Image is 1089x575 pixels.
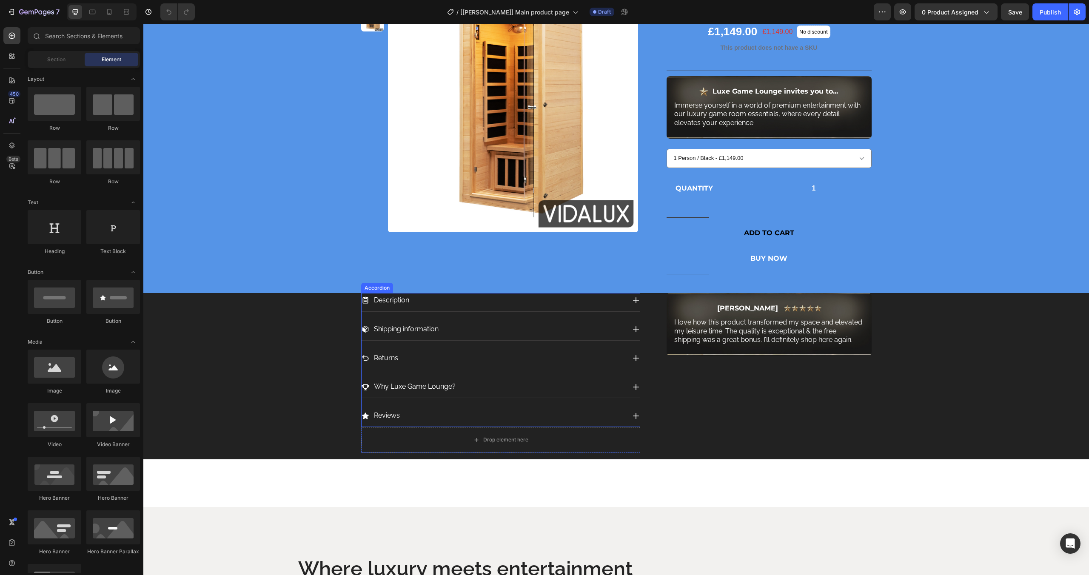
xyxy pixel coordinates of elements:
[86,548,140,555] div: Hero Banner Parallax
[523,199,728,219] button: ADD TO CART
[28,27,140,44] input: Search Sections & Elements
[231,357,312,369] p: Why Luxe Game Lounge?
[598,8,611,16] span: Draft
[126,72,140,86] span: Toggle open
[86,494,140,502] div: Hero Banner
[523,16,728,31] p: This product does not have a SKU
[28,199,38,206] span: Text
[143,24,1089,575] iframe: Design area
[56,7,60,17] p: 7
[460,8,569,17] span: [[PERSON_NAME]] Main product page
[6,156,20,162] div: Beta
[28,494,81,502] div: Hero Banner
[627,154,720,175] input: quantity
[231,299,295,312] p: Shipping information
[656,4,684,12] p: No discount
[523,225,728,245] button: BUY NOW
[28,268,43,276] span: Button
[160,3,195,20] div: Undo/Redo
[28,548,81,555] div: Hero Banner
[531,159,624,170] div: Quantity
[86,441,140,448] div: Video Banner
[915,3,998,20] button: 0 product assigned
[231,270,266,283] p: Description
[28,248,81,255] div: Heading
[231,328,255,341] p: Returns
[47,56,66,63] span: Section
[86,124,140,132] div: Row
[126,196,140,209] span: Toggle open
[1001,3,1029,20] button: Save
[154,531,766,558] h2: Where luxury meets entertainment
[231,386,257,398] p: Reviews
[3,3,63,20] button: 7
[28,178,81,185] div: Row
[86,178,140,185] div: Row
[340,413,385,419] div: Drop element here
[8,91,20,97] div: 450
[531,77,721,104] p: Immerse yourself in a world of premium entertainment with our luxury game room essentials, where ...
[1060,533,1080,554] div: Open Intercom Messenger
[28,387,81,395] div: Image
[28,317,81,325] div: Button
[28,338,43,346] span: Media
[28,441,81,448] div: Video
[126,265,140,279] span: Toggle open
[86,248,140,255] div: Text Block
[1008,9,1022,16] span: Save
[569,63,695,72] p: Luxe Game Lounge invites you to...
[102,56,121,63] span: Element
[1040,8,1061,17] div: Publish
[28,75,44,83] span: Layout
[922,8,978,17] span: 0 product assigned
[456,8,459,17] span: /
[86,387,140,395] div: Image
[1032,3,1068,20] button: Publish
[601,205,651,214] div: ADD TO CART
[618,3,650,14] div: £1,149.00
[28,124,81,132] div: Row
[126,335,140,349] span: Toggle open
[607,231,644,239] div: BUY NOW
[220,260,248,268] div: Accordion
[574,280,635,289] p: [PERSON_NAME]
[531,294,721,321] p: I love how this product transformed my space and elevated my leisure time. The quality is excepti...
[86,317,140,325] div: Button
